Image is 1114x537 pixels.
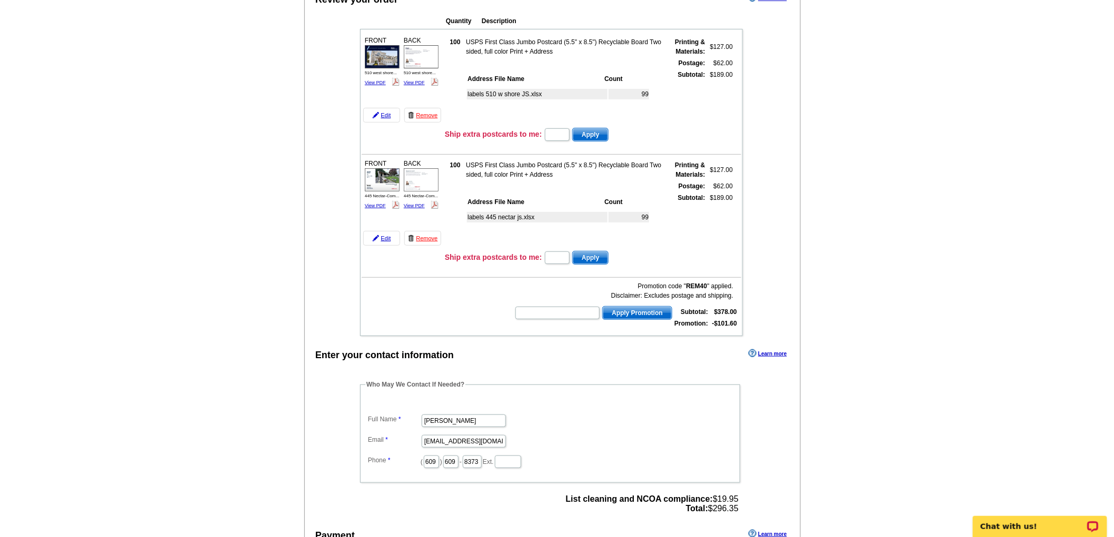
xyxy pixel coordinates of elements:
[392,78,400,86] img: pdf_logo.png
[445,129,542,139] h3: Ship extra postcards to me:
[604,74,649,84] th: Count
[373,112,379,118] img: pencil-icon.gif
[707,181,733,191] td: $62.00
[404,231,441,246] a: Remove
[365,203,386,208] a: View PDF
[707,160,733,180] td: $127.00
[363,231,400,246] a: Edit
[679,183,705,190] strong: Postage:
[465,37,664,57] td: USPS First Class Jumbo Postcard (5.5" x 8.5") Recyclable Board Two sided, full color Print + Address
[678,194,705,201] strong: Subtotal:
[609,212,649,222] td: 99
[445,252,542,262] h3: Ship extra postcards to me:
[481,16,674,26] th: Description
[363,157,401,212] div: FRONT
[408,112,414,118] img: trashcan-icon.gif
[707,37,733,57] td: $127.00
[678,71,705,78] strong: Subtotal:
[365,380,465,389] legend: Who May We Contact If Needed?
[707,69,733,124] td: $189.00
[404,108,441,123] a: Remove
[674,320,708,327] strong: Promotion:
[368,414,421,424] label: Full Name
[402,34,440,89] div: BACK
[431,78,439,86] img: pdf_logo.png
[450,161,461,169] strong: 100
[609,89,649,99] td: 99
[365,194,399,198] span: 445 Nectar-Com...
[686,504,708,513] strong: Total:
[467,212,608,222] td: labels 445 nectar js.xlsx
[566,494,739,513] span: $19.95 $296.35
[404,70,436,75] span: 510 west shore...
[365,168,400,191] img: small-thumb.jpg
[679,59,705,67] strong: Postage:
[675,161,705,178] strong: Printing & Materials:
[450,38,461,46] strong: 100
[572,251,609,265] button: Apply
[566,494,713,503] strong: List cleaning and NCOA compliance:
[604,197,649,207] th: Count
[368,455,421,465] label: Phone
[445,16,480,26] th: Quantity
[572,128,609,141] button: Apply
[467,74,603,84] th: Address File Name
[966,504,1114,537] iframe: LiveChat chat widget
[404,203,425,208] a: View PDF
[749,349,787,358] a: Learn more
[467,197,603,207] th: Address File Name
[404,168,439,191] img: small-thumb.jpg
[368,435,421,444] label: Email
[402,157,440,212] div: BACK
[681,308,708,316] strong: Subtotal:
[686,282,707,290] b: REM40
[712,320,737,327] strong: -$101.60
[363,34,401,89] div: FRONT
[707,58,733,68] td: $62.00
[373,235,379,241] img: pencil-icon.gif
[603,307,672,319] span: Apply Promotion
[573,128,608,141] span: Apply
[404,80,425,85] a: View PDF
[363,108,400,123] a: Edit
[365,453,735,469] dd: ( ) - Ext.
[404,45,439,68] img: small-thumb.jpg
[365,80,386,85] a: View PDF
[465,160,664,180] td: USPS First Class Jumbo Postcard (5.5" x 8.5") Recyclable Board Two sided, full color Print + Address
[573,251,608,264] span: Apply
[365,70,397,75] span: 510 west shore...
[408,235,414,241] img: trashcan-icon.gif
[365,45,400,68] img: small-thumb.jpg
[315,348,454,362] div: Enter your contact information
[707,192,733,247] td: $189.00
[714,308,737,316] strong: $378.00
[514,281,733,300] div: Promotion code " " applied. Disclaimer: Excludes postage and shipping.
[467,89,608,99] td: labels 510 w shore JS.xlsx
[431,201,439,209] img: pdf_logo.png
[392,201,400,209] img: pdf_logo.png
[675,38,705,55] strong: Printing & Materials:
[404,194,438,198] span: 445 Nectar-Com...
[602,306,672,320] button: Apply Promotion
